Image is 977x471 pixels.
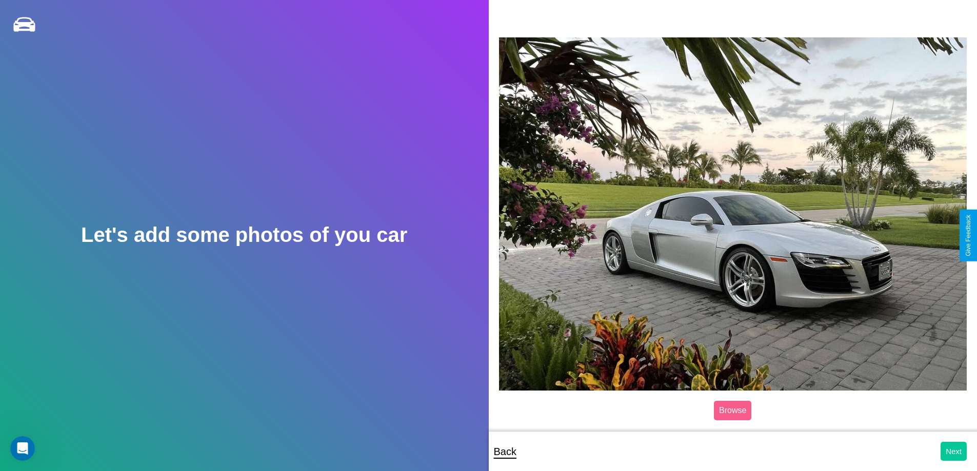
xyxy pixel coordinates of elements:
[941,442,967,461] button: Next
[499,37,967,390] img: posted
[714,401,751,420] label: Browse
[81,223,407,247] h2: Let's add some photos of you car
[494,442,516,461] p: Back
[10,436,35,461] iframe: Intercom live chat
[965,215,972,256] div: Give Feedback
